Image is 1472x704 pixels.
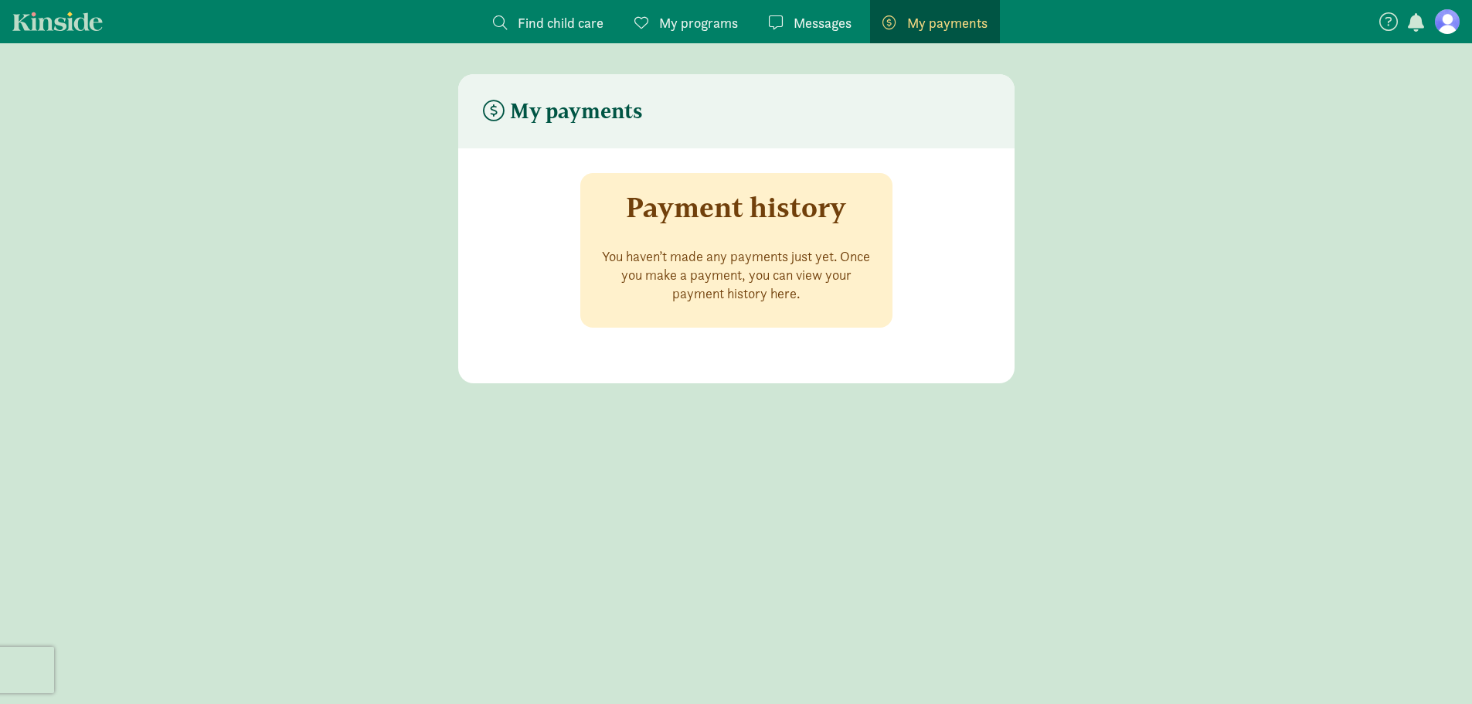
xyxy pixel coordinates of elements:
[907,12,988,33] span: My payments
[12,12,103,31] a: Kinside
[599,247,874,303] p: You haven’t made any payments just yet. Once you make a payment, you can view your payment histor...
[659,12,738,33] span: My programs
[626,192,846,223] h3: Payment history
[794,12,852,33] span: Messages
[483,99,643,124] h4: My payments
[518,12,603,33] span: Find child care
